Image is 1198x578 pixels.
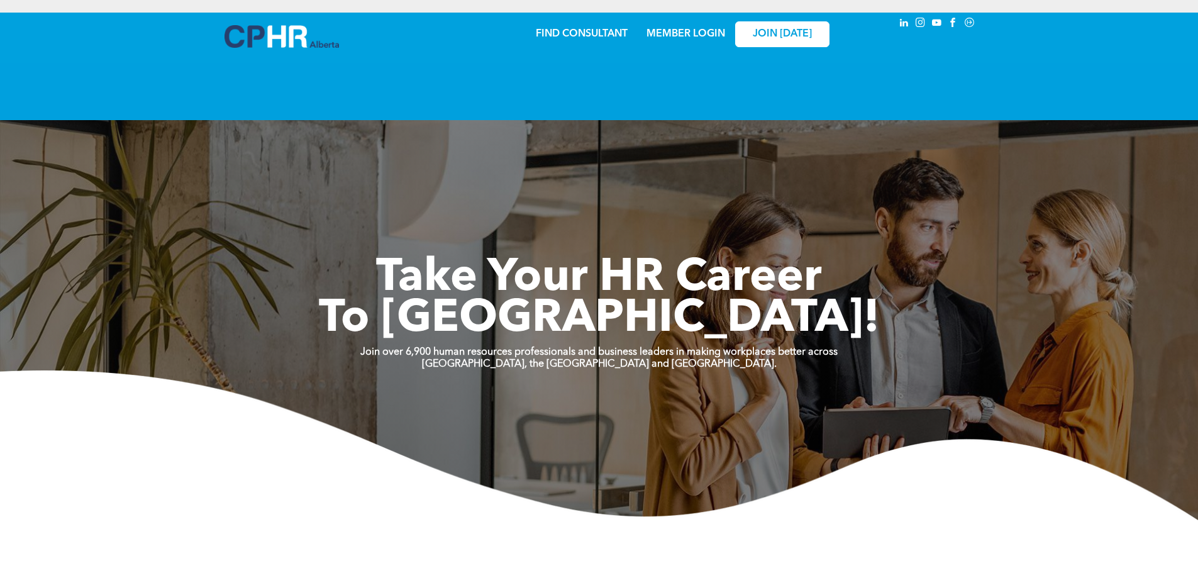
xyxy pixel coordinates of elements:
span: To [GEOGRAPHIC_DATA]! [319,297,880,342]
a: FIND CONSULTANT [536,29,628,39]
a: youtube [930,16,944,33]
a: Social network [963,16,977,33]
a: MEMBER LOGIN [646,29,725,39]
a: JOIN [DATE] [735,21,829,47]
span: JOIN [DATE] [753,28,812,40]
img: A blue and white logo for cp alberta [225,25,339,48]
span: Take Your HR Career [376,256,822,301]
strong: [GEOGRAPHIC_DATA], the [GEOGRAPHIC_DATA] and [GEOGRAPHIC_DATA]. [422,359,777,369]
a: facebook [946,16,960,33]
a: instagram [914,16,928,33]
a: linkedin [897,16,911,33]
strong: Join over 6,900 human resources professionals and business leaders in making workplaces better ac... [360,347,838,357]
